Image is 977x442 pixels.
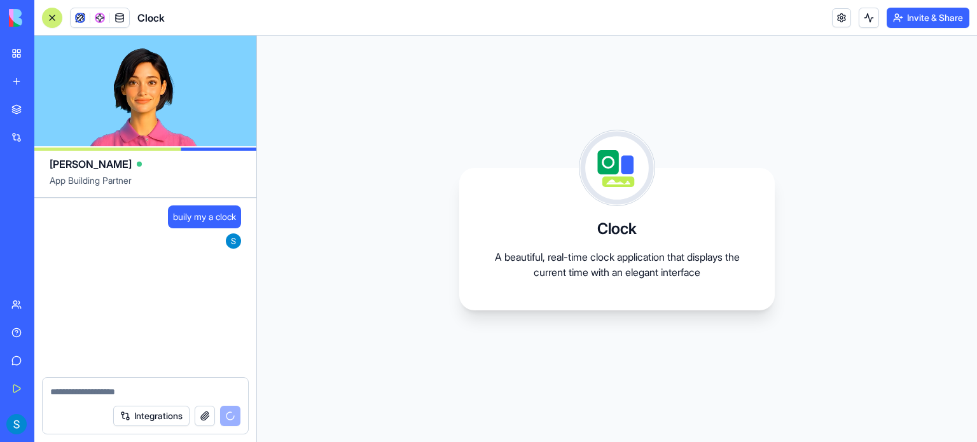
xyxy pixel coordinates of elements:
span: Clock [137,10,165,25]
img: ACg8ocIONiYBM6EVc36bHDqco87kOcakNWeH-El51QWeJDAD8au3x-s=s96-c [6,414,27,434]
span: buily my a clock [173,211,236,223]
h3: Clock [597,219,637,239]
span: App Building Partner [50,174,241,197]
iframe: Intercom notifications message [181,347,436,436]
button: Integrations [113,406,190,426]
p: A beautiful, real-time clock application that displays the current time with an elegant interface [490,249,744,280]
img: logo [9,9,88,27]
img: ACg8ocIONiYBM6EVc36bHDqco87kOcakNWeH-El51QWeJDAD8au3x-s=s96-c [226,233,241,249]
button: Invite & Share [887,8,969,28]
span: [PERSON_NAME] [50,156,132,172]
